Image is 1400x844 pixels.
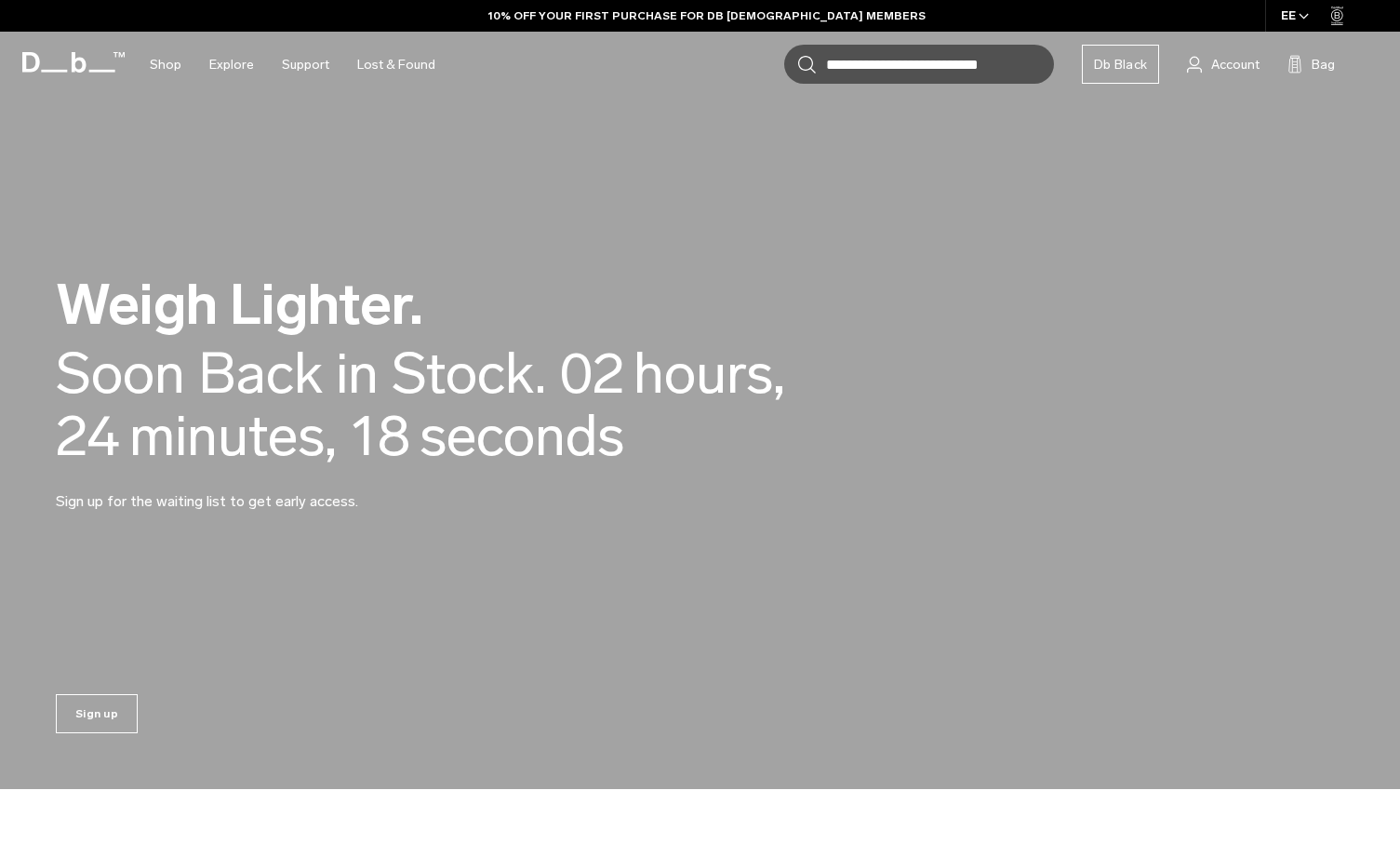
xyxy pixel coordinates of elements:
h2: Weigh Lighter. [56,276,893,333]
a: Support [282,32,329,98]
span: hours, [633,342,785,405]
a: Db Black [1082,45,1159,84]
a: Shop [150,32,181,98]
p: Sign up for the waiting list to get early access. [56,468,502,513]
span: , [325,402,337,470]
span: Bag [1312,55,1335,74]
span: 18 [351,405,410,467]
span: seconds [420,405,624,467]
div: Soon Back in Stock. [56,342,546,405]
a: 10% OFF YOUR FIRST PURCHASE FOR DB [DEMOGRAPHIC_DATA] MEMBERS [488,7,926,24]
a: Sign up [56,694,138,733]
span: 02 [560,342,624,405]
a: Account [1187,53,1260,75]
a: Explore [209,32,254,98]
nav: Main Navigation [136,32,449,98]
span: Account [1211,55,1260,74]
span: 24 [56,405,120,467]
span: minutes [129,405,337,467]
button: Bag [1287,53,1335,75]
a: Lost & Found [357,32,435,98]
